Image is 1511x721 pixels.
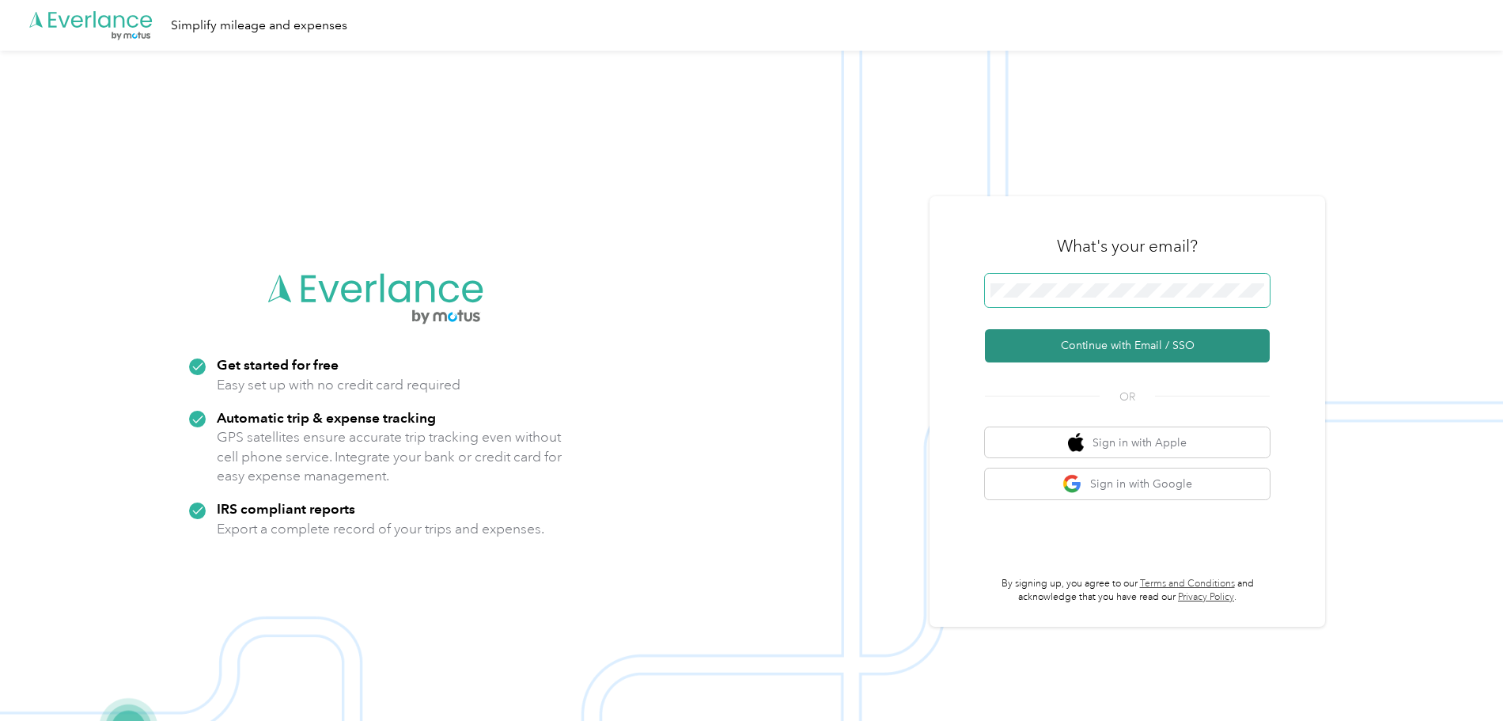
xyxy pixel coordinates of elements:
[1140,578,1235,590] a: Terms and Conditions
[985,469,1270,499] button: google logoSign in with Google
[217,409,436,426] strong: Automatic trip & expense tracking
[217,519,544,539] p: Export a complete record of your trips and expenses.
[985,329,1270,362] button: Continue with Email / SSO
[1068,433,1084,453] img: apple logo
[985,427,1270,458] button: apple logoSign in with Apple
[1062,474,1082,494] img: google logo
[1178,591,1234,603] a: Privacy Policy
[1100,389,1155,405] span: OR
[985,577,1270,605] p: By signing up, you agree to our and acknowledge that you have read our .
[217,375,460,395] p: Easy set up with no credit card required
[217,500,355,517] strong: IRS compliant reports
[1057,235,1198,257] h3: What's your email?
[171,16,347,36] div: Simplify mileage and expenses
[217,427,562,486] p: GPS satellites ensure accurate trip tracking even without cell phone service. Integrate your bank...
[217,356,339,373] strong: Get started for free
